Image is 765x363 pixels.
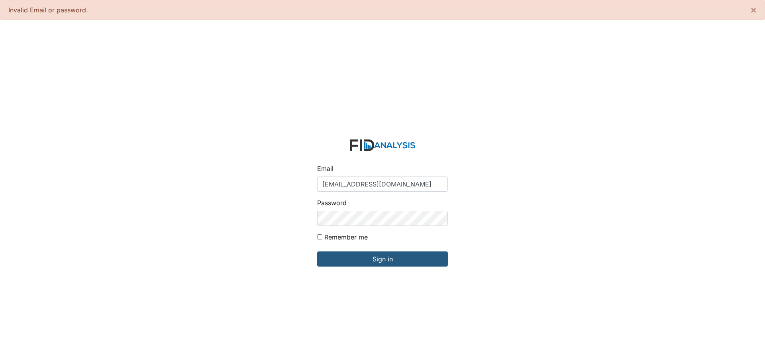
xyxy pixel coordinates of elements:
label: Remember me [324,232,368,242]
label: Password [317,198,347,208]
img: logo-2fc8c6e3336f68795322cb6e9a2b9007179b544421de10c17bdaae8622450297.svg [350,139,415,151]
button: × [742,0,765,20]
span: × [750,4,757,16]
label: Email [317,164,333,173]
input: Sign in [317,251,448,267]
